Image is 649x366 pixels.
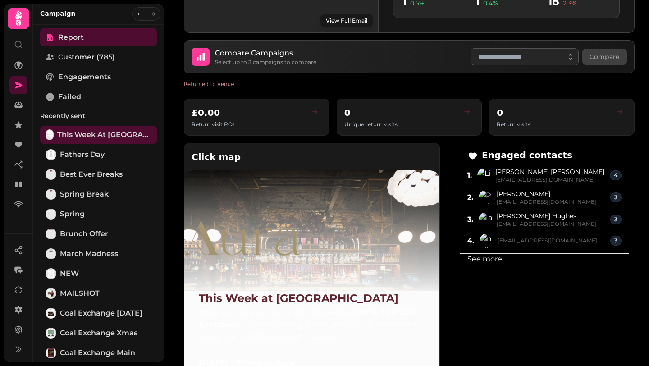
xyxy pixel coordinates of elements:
img: Spring [46,210,55,219]
a: goto [457,106,474,117]
a: goto [610,106,627,117]
img: Spring Break [46,190,55,199]
a: Failed [40,88,157,106]
p: Return visit ROI [192,121,234,128]
span: 4 . [467,235,474,246]
img: Ian Hughes [479,212,493,227]
span: [EMAIL_ADDRESS][DOMAIN_NAME] [498,237,597,244]
h2: Recipients who visited your venue after receiving the campaign [184,81,357,88]
a: goto [305,106,322,117]
div: 3 [610,215,622,224]
h2: 0 [344,106,398,119]
a: Fathers DayFathers Day [40,146,157,164]
span: Engagements [58,72,111,82]
img: brunch offer [46,229,55,238]
img: March Madness [46,249,55,258]
span: [EMAIL_ADDRESS][DOMAIN_NAME] [495,176,604,183]
h3: Compare Campaigns [215,48,316,59]
p: Select up to 3 campaigns to compare [215,59,316,66]
a: Coal Exchange MainCoal Exchange Main [40,344,157,362]
span: Spring Break [60,189,109,200]
img: Coal Exchange New Year's Eve [46,309,55,318]
img: MAILSHOT [46,289,55,298]
span: [PERSON_NAME] [497,189,596,198]
a: Spring BreakSpring Break [40,185,157,203]
button: View Full Email [320,14,373,27]
div: 3 [610,192,622,202]
h2: 0 [497,106,530,119]
span: Customer (785) [58,52,115,63]
div: 4 [610,170,622,180]
span: [PERSON_NAME] Hughes [497,211,596,220]
h2: £0.00 [192,106,234,119]
a: Engagements [40,68,157,86]
img: Coal Exchange Main [46,348,55,357]
span: Failed [58,91,81,102]
span: Best Ever Breaks [60,169,123,180]
span: MAILSHOT [60,288,100,299]
span: [PERSON_NAME] [PERSON_NAME] [495,167,604,176]
span: Spring [60,209,85,220]
span: March Madness [60,248,118,259]
a: This Week at AuraThis Week at [GEOGRAPHIC_DATA] [40,126,157,144]
span: 2 . [467,192,473,203]
p: Recently sent [40,108,157,124]
img: Liam Morgan [477,168,492,183]
span: Compare [590,53,620,61]
img: Coal Exchange Xmas [46,329,55,338]
p: Return visits [497,121,530,128]
a: NEWNEW [40,265,157,283]
a: Coal Exchange New Year's EveCoal Exchange [DATE] [40,304,157,322]
h2: Campaign [40,9,76,18]
div: 3 [610,236,622,246]
h2: Engaged contacts [467,149,572,161]
button: Compare [582,49,627,65]
span: 1 . [467,170,472,181]
img: Paul Gillen null [479,190,493,205]
img: Best Ever Breaks [46,170,55,179]
a: brunch offerbrunch offer [40,225,157,243]
a: Customer (785) [40,48,157,66]
span: 3 . [467,214,473,225]
span: Coal Exchange [DATE] [60,308,142,319]
a: March MadnessMarch Madness [40,245,157,263]
a: Best Ever BreaksBest Ever Breaks [40,165,157,183]
a: Coal Exchange XmasCoal Exchange Xmas [40,324,157,342]
img: Fathers Day [46,150,55,159]
span: [EMAIL_ADDRESS][DOMAIN_NAME] [497,220,596,228]
span: Fathers Day [60,149,105,160]
span: brunch offer [60,229,108,239]
a: See more [467,255,502,263]
span: NEW [60,268,79,279]
p: Here’s what’s on the table this week at — from sizzling premium cuts to bottomless spritz and [DA... [199,306,425,343]
a: SpringSpring [40,205,157,223]
span: Coal Exchange Main [60,348,135,358]
a: MAILSHOTMAILSHOT [40,284,157,302]
img: This Week at Aura [46,130,53,139]
img: NEW [46,269,55,278]
span: This Week at [GEOGRAPHIC_DATA] [57,129,151,140]
h2: Click map [184,143,357,170]
img: brand logo [184,220,300,256]
img: null null [480,233,494,248]
span: Report [58,32,84,43]
a: Report [40,28,157,46]
span: [EMAIL_ADDRESS][DOMAIN_NAME] [497,198,596,206]
span: Coal Exchange Xmas [60,328,137,339]
p: Unique return visits [344,121,398,128]
p: This Week at [GEOGRAPHIC_DATA] [199,291,425,306]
